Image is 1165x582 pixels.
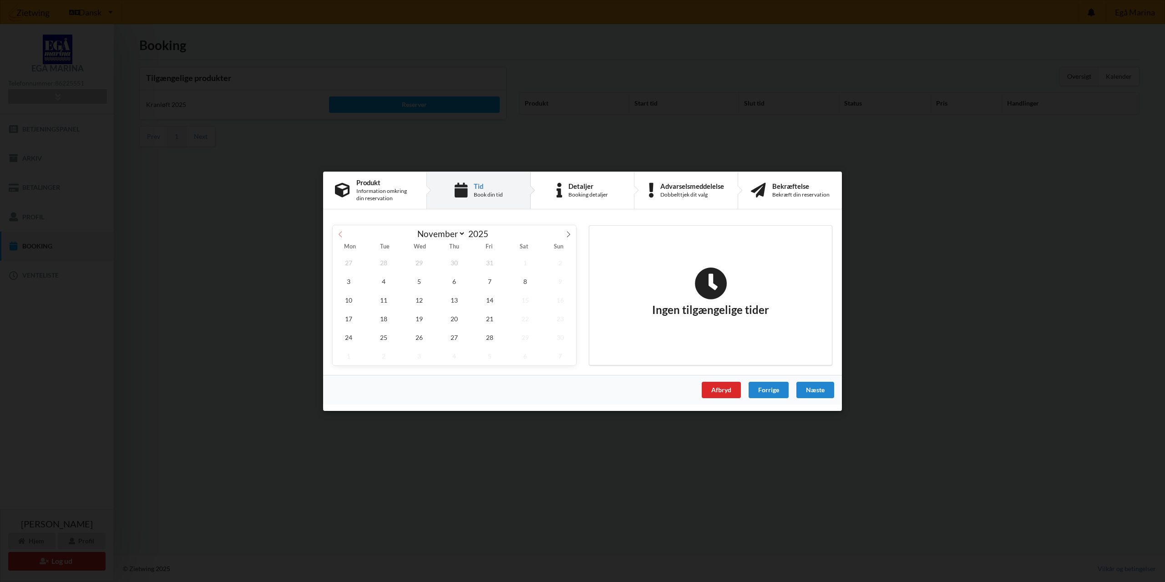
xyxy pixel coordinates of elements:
[544,290,576,309] span: November 16, 2025
[509,309,541,328] span: November 22, 2025
[466,228,496,239] input: Year
[439,272,471,290] span: November 6, 2025
[507,244,541,250] span: Sat
[368,272,400,290] span: November 4, 2025
[368,290,400,309] span: November 11, 2025
[402,244,437,250] span: Wed
[474,182,503,189] div: Tid
[660,182,724,189] div: Advarselsmeddelelse
[437,244,471,250] span: Thu
[439,290,471,309] span: November 13, 2025
[439,253,471,272] span: October 30, 2025
[474,191,503,198] div: Book din tid
[413,228,466,239] select: Month
[749,381,789,398] div: Forrige
[509,346,541,365] span: December 6, 2025
[474,272,506,290] span: November 7, 2025
[544,346,576,365] span: December 7, 2025
[472,244,507,250] span: Fri
[542,244,576,250] span: Sun
[356,187,415,202] div: Information omkring din reservation
[474,346,506,365] span: December 5, 2025
[403,272,435,290] span: November 5, 2025
[403,328,435,346] span: November 26, 2025
[509,290,541,309] span: November 15, 2025
[772,191,830,198] div: Bekræft din reservation
[439,309,471,328] span: November 20, 2025
[333,253,365,272] span: October 27, 2025
[333,290,365,309] span: November 10, 2025
[333,244,367,250] span: Mon
[403,290,435,309] span: November 12, 2025
[702,381,741,398] div: Afbryd
[368,253,400,272] span: October 28, 2025
[368,309,400,328] span: November 18, 2025
[509,253,541,272] span: November 1, 2025
[509,272,541,290] span: November 8, 2025
[403,309,435,328] span: November 19, 2025
[403,346,435,365] span: December 3, 2025
[439,328,471,346] span: November 27, 2025
[544,309,576,328] span: November 23, 2025
[474,253,506,272] span: October 31, 2025
[652,267,769,317] h2: Ingen tilgængelige tider
[544,328,576,346] span: November 30, 2025
[660,191,724,198] div: Dobbelttjek dit valg
[772,182,830,189] div: Bekræftelse
[474,290,506,309] span: November 14, 2025
[509,328,541,346] span: November 29, 2025
[368,346,400,365] span: December 2, 2025
[333,272,365,290] span: November 3, 2025
[356,178,415,186] div: Produkt
[367,244,402,250] span: Tue
[368,328,400,346] span: November 25, 2025
[474,309,506,328] span: November 21, 2025
[544,253,576,272] span: November 2, 2025
[439,346,471,365] span: December 4, 2025
[568,182,608,189] div: Detaljer
[544,272,576,290] span: November 9, 2025
[474,328,506,346] span: November 28, 2025
[333,328,365,346] span: November 24, 2025
[333,309,365,328] span: November 17, 2025
[403,253,435,272] span: October 29, 2025
[796,381,834,398] div: Næste
[333,346,365,365] span: December 1, 2025
[568,191,608,198] div: Booking detaljer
